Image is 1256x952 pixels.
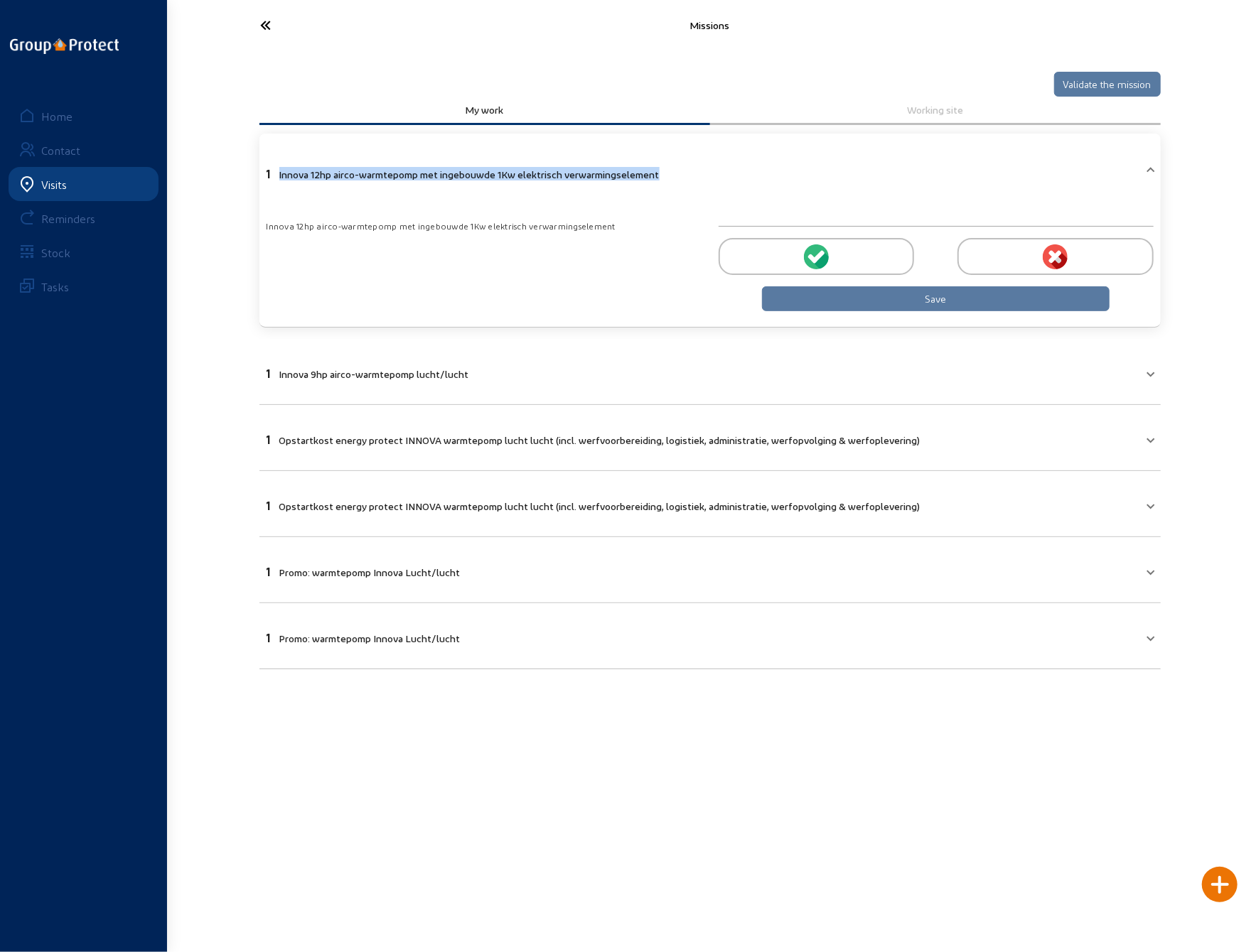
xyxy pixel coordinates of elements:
[267,631,271,644] span: 1
[259,413,1161,462] mat-expansion-panel-header: 1Opstartkost energy protect INNOVA warmtepomp lucht lucht (incl. werfvoorbereiding, logistiek, ad...
[267,499,271,512] span: 1
[279,368,469,380] span: Innova 9hp airco-warmtepomp lucht/lucht
[9,99,159,133] a: Home
[279,168,660,180] span: Innova 12hp airco-warmtepomp met ingebouwde 1Kw elektrisch verwarmingselement
[279,434,920,446] span: Opstartkost energy protect INNOVA warmtepomp lucht lucht (incl. werfvoorbereiding, logistiek, adm...
[41,246,70,259] div: Stock
[41,109,73,123] div: Home
[720,104,1151,116] div: Working site
[397,19,1023,31] div: Missions
[279,566,461,578] span: Promo: warmtepomp Innova Lucht/lucht
[267,167,271,180] span: 1
[269,104,700,116] div: My work
[259,142,1161,202] mat-expansion-panel-header: 1Innova 12hp airco-warmtepomp met ingebouwde 1Kw elektrisch verwarmingselement
[9,133,159,167] a: Contact
[259,347,1161,396] mat-expansion-panel-header: 1Innova 9hp airco-warmtepomp lucht/lucht
[9,269,159,303] a: Tasks
[279,632,461,644] span: Promo: warmtepomp Innova Lucht/lucht
[9,201,159,235] a: Reminders
[267,219,702,233] div: Innova 12hp airco-warmtepomp met ingebouwde 1Kw elektrisch verwarmingselement
[259,202,1161,318] div: 1Innova 12hp airco-warmtepomp met ingebouwde 1Kw elektrisch verwarmingselement
[9,235,159,269] a: Stock
[259,612,1161,660] mat-expansion-panel-header: 1Promo: warmtepomp Innova Lucht/lucht
[267,565,271,578] span: 1
[267,367,271,380] span: 1
[9,167,159,201] a: Visits
[279,500,920,512] span: Opstartkost energy protect INNOVA warmtepomp lucht lucht (incl. werfvoorbereiding, logistiek, adm...
[41,144,80,157] div: Contact
[41,212,95,225] div: Reminders
[267,433,271,446] span: 1
[41,280,69,293] div: Tasks
[41,178,67,191] div: Visits
[259,546,1161,594] mat-expansion-panel-header: 1Promo: warmtepomp Innova Lucht/lucht
[10,38,119,54] img: logo-oneline.png
[259,480,1161,528] mat-expansion-panel-header: 1Opstartkost energy protect INNOVA warmtepomp lucht lucht (incl. werfvoorbereiding, logistiek, ad...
